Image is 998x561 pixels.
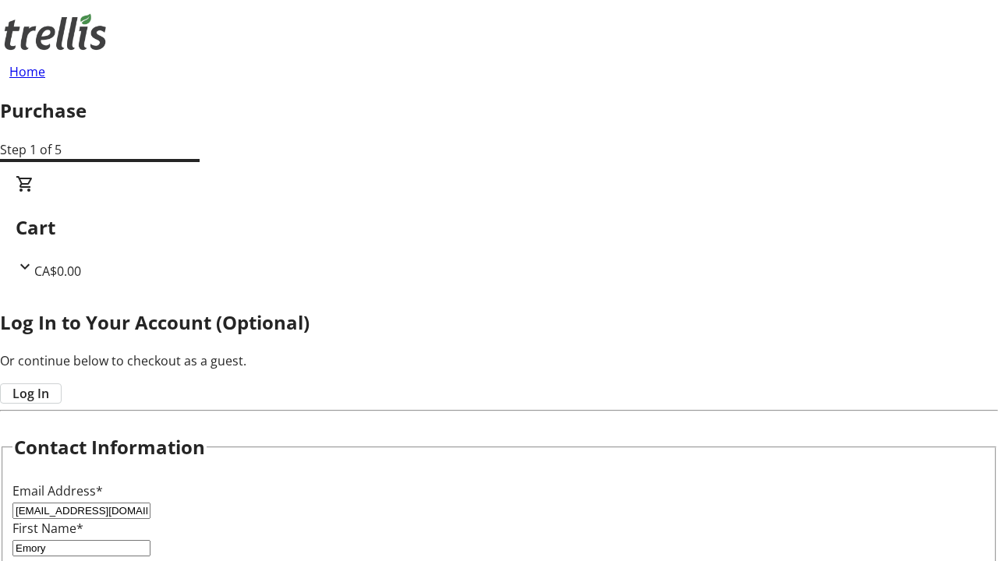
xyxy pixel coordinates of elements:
span: Log In [12,384,49,403]
div: CartCA$0.00 [16,175,982,280]
h2: Cart [16,213,982,242]
label: Email Address* [12,482,103,499]
label: First Name* [12,520,83,537]
h2: Contact Information [14,433,205,461]
span: CA$0.00 [34,263,81,280]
